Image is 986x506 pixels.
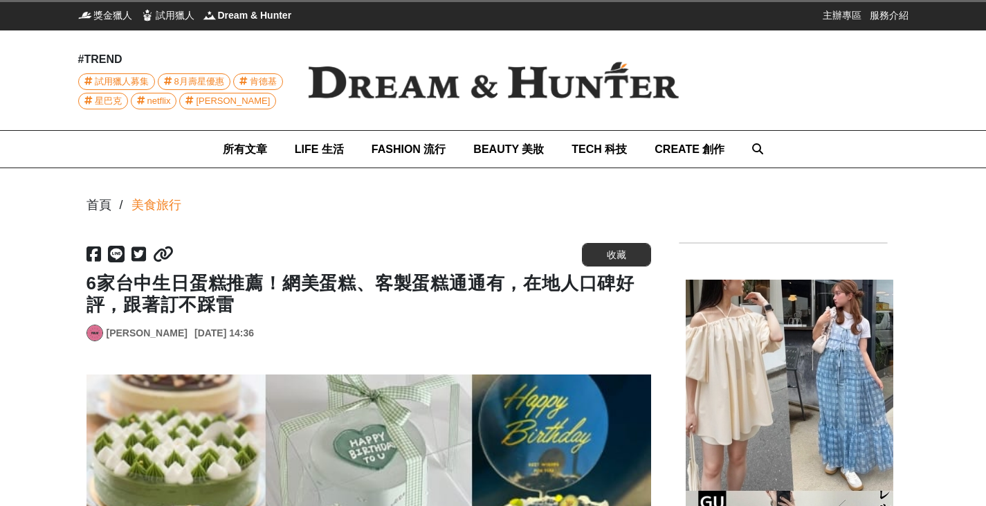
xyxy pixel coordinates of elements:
a: FASHION 流行 [372,131,446,168]
a: CREATE 創作 [655,131,724,168]
a: BEAUTY 美妝 [473,131,544,168]
div: / [120,196,123,215]
a: netflix [131,93,177,109]
button: 收藏 [582,243,651,266]
span: 獎金獵人 [93,8,132,22]
a: 獎金獵人獎金獵人 [78,8,132,22]
div: [DATE] 14:36 [194,326,254,341]
span: TECH 科技 [572,143,627,155]
h1: 6家台中生日蛋糕推薦！網美蛋糕、客製蛋糕通通有，在地人口碑好評，跟著訂不踩雷 [86,273,651,316]
span: netflix [147,93,171,109]
span: 試用獵人 [156,8,194,22]
span: 星巴克 [95,93,122,109]
span: Dream & Hunter [218,8,292,22]
span: 所有文章 [223,143,267,155]
a: [PERSON_NAME] [107,326,188,341]
a: 試用獵人試用獵人 [140,8,194,22]
span: CREATE 創作 [655,143,724,155]
img: 獎金獵人 [78,8,92,22]
span: [PERSON_NAME] [196,93,270,109]
a: [PERSON_NAME] [179,93,276,109]
a: 服務介紹 [870,8,909,22]
div: 首頁 [86,196,111,215]
a: Avatar [86,325,103,341]
span: 肯德基 [250,74,277,89]
a: 試用獵人募集 [78,73,155,90]
img: Dream & Hunter [203,8,217,22]
a: 星巴克 [78,93,128,109]
img: 試用獵人 [140,8,154,22]
a: 肯德基 [233,73,283,90]
img: Avatar [87,325,102,341]
a: Dream & HunterDream & Hunter [203,8,292,22]
span: FASHION 流行 [372,143,446,155]
span: 8月壽星優惠 [174,74,224,89]
a: 主辦專區 [823,8,861,22]
a: 美食旅行 [131,196,181,215]
span: LIFE 生活 [295,143,344,155]
a: 8月壽星優惠 [158,73,230,90]
a: TECH 科技 [572,131,627,168]
div: #TREND [78,51,286,68]
a: LIFE 生活 [295,131,344,168]
span: 試用獵人募集 [95,74,149,89]
span: BEAUTY 美妝 [473,143,544,155]
a: 所有文章 [223,131,267,168]
img: Dream & Hunter [286,39,701,121]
